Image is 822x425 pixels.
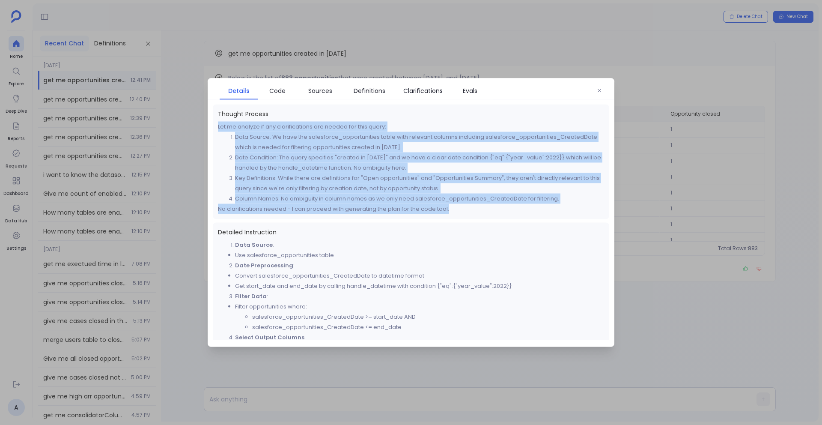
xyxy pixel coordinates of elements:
li: Convert salesforce_opportunities_CreatedDate to datetime format [235,271,604,281]
p: Date Condition: The query specifies "created in [DATE]" and we have a clear date condition {"eq":... [235,153,604,173]
li: salesforce_opportunities_CreatedDate <= end_date [252,322,604,332]
span: Code [269,86,286,96]
span: Detailed Instruction [218,228,604,236]
strong: Select Output Columns [235,333,304,341]
span: Details [228,86,250,96]
li: Get start_date and end_date by calling handle_datetime with condition {"eq":{"year_value":2022}} [235,281,604,291]
strong: Filter Data [235,292,267,300]
li: : [235,240,604,250]
li: : [235,332,604,343]
p: Column Names: No ambiguity in column names as we only need salesforce_opportunities_CreatedDate f... [235,194,604,204]
strong: Date Preprocessing [235,261,293,269]
li: Filter opportunities where: [235,302,604,332]
span: Thought Process [218,110,604,118]
p: Data Source: We have the salesforce_opportunities table with relevant columns including salesforc... [235,132,604,153]
li: : [235,260,604,271]
p: Key Definitions: While there are definitions for "Open opportunities" and "Opportunities Summary"... [235,173,604,194]
span: Definitions [354,86,385,96]
span: Sources [308,86,332,96]
li: Use salesforce_opportunities table [235,250,604,260]
p: Let me analyze if any clarifications are needed for this query: [218,122,604,132]
strong: Data Source [235,241,273,249]
li: : [235,291,604,302]
p: No clarifications needed - I can proceed with generating the plan for the code tool. [218,204,604,214]
span: Evals [463,86,477,96]
span: Clarifications [403,86,443,96]
li: salesforce_opportunities_CreatedDate >= start_date AND [252,312,604,322]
